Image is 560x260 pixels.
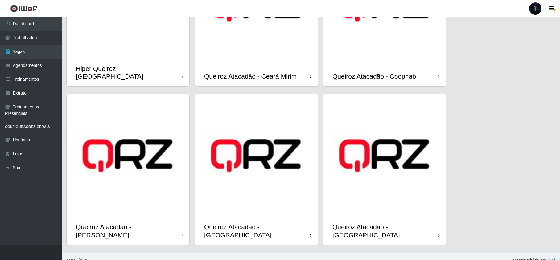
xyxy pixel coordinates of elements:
div: Queiroz Atacadão - Coophab [332,72,416,80]
a: Queiroz Atacadão - [GEOGRAPHIC_DATA] [323,94,446,245]
div: Hiper Queiroz - [GEOGRAPHIC_DATA] [76,65,182,80]
a: Queiroz Atacadão - [GEOGRAPHIC_DATA] [195,94,318,245]
div: Queiroz Atacadão - [GEOGRAPHIC_DATA] [204,223,310,238]
img: cardImg [67,94,189,217]
div: Queiroz Atacadão - [PERSON_NAME] [76,223,182,238]
div: Queiroz Atacadão - [GEOGRAPHIC_DATA] [332,223,438,238]
img: CoreUI Logo [10,5,38,12]
img: cardImg [195,94,318,217]
div: Queiroz Atacadão - Ceará Mirim [204,72,297,80]
img: cardImg [323,94,446,217]
a: Queiroz Atacadão - [PERSON_NAME] [67,94,189,245]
